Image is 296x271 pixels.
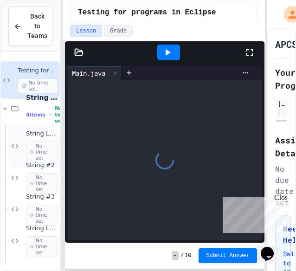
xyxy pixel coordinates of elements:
[26,161,58,169] span: String #2
[172,251,179,260] span: -
[8,6,52,46] button: Back to Teams
[78,7,216,18] span: Testing for programs in Eclipse
[49,111,51,118] span: •
[26,236,58,258] span: No time set
[199,248,257,263] button: Submit Answer
[70,25,102,37] button: Lesson
[219,194,287,233] iframe: chat widget
[104,25,133,37] button: Grade
[180,252,184,259] span: /
[26,205,58,226] span: No time set
[26,142,58,163] span: No time set
[257,234,287,262] iframe: chat widget
[26,193,58,201] span: String #3
[67,66,122,80] div: Main.java
[26,225,58,232] span: String Lab #4
[26,112,45,118] span: 4 items
[185,252,191,259] span: 10
[67,68,110,78] div: Main.java
[275,163,288,208] div: No due date set
[278,99,285,108] div: [PERSON_NAME]
[275,134,288,160] h2: Assignment Details
[275,66,288,92] h2: Your Progress
[278,108,285,115] div: [PERSON_NAME][EMAIL_ADDRESS][DOMAIN_NAME]
[27,12,47,41] span: Back to Teams
[206,252,250,259] span: Submit Answer
[18,78,58,93] span: No time set
[26,130,58,138] span: String Lab #1
[26,93,58,102] span: String Programs
[26,173,58,194] span: No time set
[18,67,58,75] span: Testing for programs in Eclipse
[55,105,68,124] span: No time set
[4,4,64,59] div: Chat with us now!Close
